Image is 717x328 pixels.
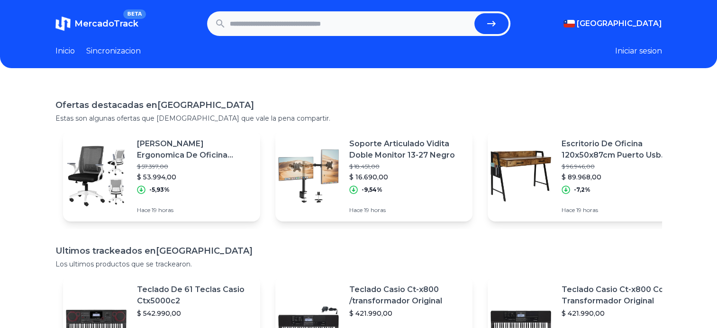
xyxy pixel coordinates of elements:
[137,138,253,161] p: [PERSON_NAME] Ergonomica De Oficina Escritorio Ejecutiva Látex
[137,163,253,170] p: $ 57.397,00
[615,45,662,57] button: Iniciar sesion
[55,259,662,269] p: Los ultimos productos que se trackearon.
[488,131,685,222] a: Featured imageEscritorio De Oficina 120x50x87cm Puerto Usb Bolsillo Gancho$ 96.946,00$ 89.968,00-...
[562,309,677,318] p: $ 421.990,00
[562,138,677,161] p: Escritorio De Oficina 120x50x87cm Puerto Usb Bolsillo Gancho
[349,206,465,214] p: Hace 19 horas
[137,206,253,214] p: Hace 19 horas
[562,206,677,214] p: Hace 19 horas
[55,114,662,123] p: Estas son algunas ofertas que [DEMOGRAPHIC_DATA] que vale la pena compartir.
[349,284,465,307] p: Teclado Casio Ct-x800 /transformador Original
[577,18,662,29] span: [GEOGRAPHIC_DATA]
[55,244,662,257] h1: Ultimos trackeados en [GEOGRAPHIC_DATA]
[562,163,677,170] p: $ 96.946,00
[55,45,75,57] a: Inicio
[74,18,138,29] span: MercadoTrack
[349,138,465,161] p: Soporte Articulado Vidita Doble Monitor 13-27 Negro
[137,284,253,307] p: Teclado De 61 Teclas Casio Ctx5000c2
[488,143,554,209] img: Featured image
[349,163,465,170] p: $ 18.451,00
[63,143,129,209] img: Featured image
[562,284,677,307] p: Teclado Casio Ct-x800 Con Transformador Original
[55,98,662,112] h1: Ofertas destacadas en [GEOGRAPHIC_DATA]
[63,131,260,222] a: Featured image[PERSON_NAME] Ergonomica De Oficina Escritorio Ejecutiva Látex$ 57.397,00$ 53.994,0...
[275,143,342,209] img: Featured image
[563,18,662,29] button: [GEOGRAPHIC_DATA]
[562,172,677,182] p: $ 89.968,00
[137,172,253,182] p: $ 53.994,00
[349,172,465,182] p: $ 16.690,00
[574,186,590,194] p: -7,2%
[86,45,141,57] a: Sincronizacion
[149,186,170,194] p: -5,93%
[55,16,71,31] img: MercadoTrack
[563,20,575,27] img: Chile
[55,16,138,31] a: MercadoTrackBETA
[362,186,382,194] p: -9,54%
[137,309,253,318] p: $ 542.990,00
[123,9,145,19] span: BETA
[275,131,472,222] a: Featured imageSoporte Articulado Vidita Doble Monitor 13-27 Negro$ 18.451,00$ 16.690,00-9,54%Hace...
[349,309,465,318] p: $ 421.990,00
